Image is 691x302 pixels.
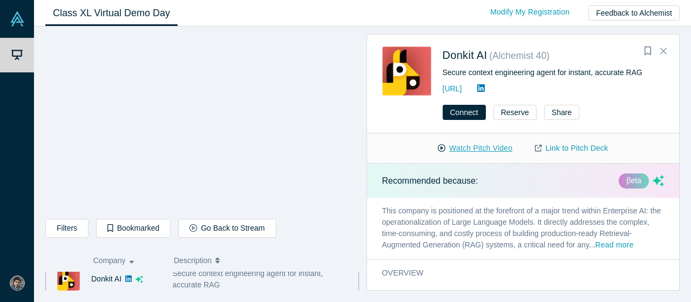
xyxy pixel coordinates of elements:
img: Donkit AI's Logo [57,268,80,291]
button: Bookmarked [96,219,171,238]
svg: dsa ai sparkles [653,175,664,186]
a: Link to Pitch Deck [524,139,619,158]
a: Donkit AI [91,274,121,283]
button: Reserve [493,105,537,120]
button: Read more [595,239,634,252]
p: Recommended because: [382,175,478,187]
button: Go Back to Stream [178,219,276,238]
div: Secure context engineering agent for instant, accurate RAG [443,67,665,78]
div: βeta [619,173,649,189]
button: Close [655,43,672,60]
h3: overview [382,267,649,279]
a: Class XL Virtual Demo Day [45,1,178,26]
iframe: KASPIX [46,35,358,211]
button: Connect [443,105,486,120]
span: Secure context engineering agent for instant, accurate RAG [173,269,323,289]
a: [URL] [443,84,462,93]
a: Modify My Registration [479,3,581,22]
img: Alchemist Vault Logo [10,11,25,26]
a: Donkit AI [443,49,487,61]
button: Share [544,105,579,120]
button: Description [174,249,351,272]
small: ( Alchemist 40 ) [489,50,550,61]
button: Bookmark [640,44,655,59]
span: Company [93,249,126,272]
img: Donkit AI's Logo [382,46,431,96]
img: Nitin Naik's Account [10,276,25,291]
button: Feedback to Alchemist [588,5,680,21]
span: Description [174,249,212,272]
svg: dsa ai sparkles [136,276,143,283]
button: Company [93,249,163,272]
button: Filters [45,219,89,238]
p: This company is positioned at the forefront of a major trend within Enterprise AI: the operationa... [367,198,680,259]
button: Watch Pitch Video [426,139,524,158]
